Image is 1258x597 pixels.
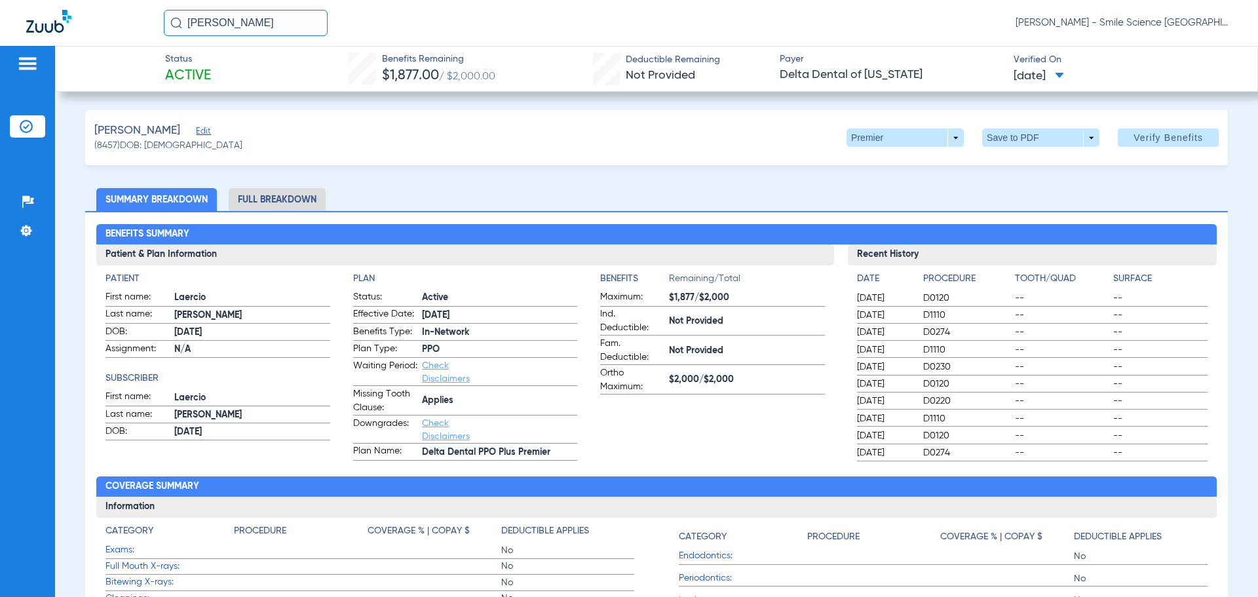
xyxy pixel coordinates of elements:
[1015,292,1109,305] span: --
[422,291,577,305] span: Active
[669,291,824,305] span: $1,877/$2,000
[1016,16,1232,29] span: [PERSON_NAME] - Smile Science [GEOGRAPHIC_DATA]
[780,67,1002,83] span: Delta Dental of [US_STATE]
[105,575,234,589] span: Bitewing X-rays:
[105,425,170,440] span: DOB:
[1113,395,1207,408] span: --
[353,417,417,443] span: Downgrades:
[857,429,912,442] span: [DATE]
[422,309,577,322] span: [DATE]
[1074,550,1208,563] span: No
[422,446,577,459] span: Delta Dental PPO Plus Premier
[1014,68,1064,85] span: [DATE]
[857,272,912,290] app-breakdown-title: Date
[1015,326,1109,339] span: --
[923,377,1010,391] span: D0120
[857,343,912,356] span: [DATE]
[1113,446,1207,459] span: --
[1113,343,1207,356] span: --
[501,544,635,557] span: No
[857,377,912,391] span: [DATE]
[1015,272,1109,290] app-breakdown-title: Tooth/Quad
[105,408,170,423] span: Last name:
[857,292,912,305] span: [DATE]
[857,360,912,374] span: [DATE]
[165,52,211,66] span: Status
[1015,377,1109,391] span: --
[1113,377,1207,391] span: --
[105,272,330,286] app-breakdown-title: Patient
[923,292,1010,305] span: D0120
[600,337,664,364] span: Fam. Deductible:
[626,69,695,81] span: Not Provided
[353,444,417,460] span: Plan Name:
[164,10,328,36] input: Search for patients
[857,326,912,339] span: [DATE]
[501,524,635,543] app-breakdown-title: Deductible Applies
[923,326,1010,339] span: D0274
[923,360,1010,374] span: D0230
[105,524,234,543] app-breakdown-title: Category
[105,560,234,573] span: Full Mouth X-rays:
[234,524,368,543] app-breakdown-title: Procedure
[1074,572,1208,585] span: No
[669,344,824,358] span: Not Provided
[807,530,860,544] h4: Procedure
[1015,412,1109,425] span: --
[848,244,1217,265] h3: Recent History
[1015,360,1109,374] span: --
[229,188,326,211] li: Full Breakdown
[600,366,664,394] span: Ortho Maximum:
[234,524,286,538] h4: Procedure
[1014,53,1236,67] span: Verified On
[1113,326,1207,339] span: --
[807,524,941,549] app-breakdown-title: Procedure
[170,17,182,29] img: Search Icon
[368,524,501,543] app-breakdown-title: Coverage % | Copay $
[105,325,170,341] span: DOB:
[923,272,1010,286] h4: Procedure
[96,244,833,265] h3: Patient & Plan Information
[26,10,71,33] img: Zuub Logo
[382,52,495,66] span: Benefits Remaining
[679,530,727,544] h4: Category
[1113,429,1207,442] span: --
[780,52,1002,66] span: Payer
[1118,128,1219,147] button: Verify Benefits
[96,476,1216,497] h2: Coverage Summary
[923,272,1010,290] app-breakdown-title: Procedure
[923,343,1010,356] span: D1110
[923,429,1010,442] span: D0120
[174,425,330,439] span: [DATE]
[368,524,470,538] h4: Coverage % | Copay $
[982,128,1099,147] button: Save to PDF
[353,272,577,286] h4: Plan
[1113,309,1207,322] span: --
[353,359,417,385] span: Waiting Period:
[422,394,577,408] span: Applies
[923,309,1010,322] span: D1110
[105,342,170,358] span: Assignment:
[382,69,439,83] span: $1,877.00
[353,325,417,341] span: Benefits Type:
[1015,446,1109,459] span: --
[1015,395,1109,408] span: --
[669,315,824,328] span: Not Provided
[96,224,1216,245] h2: Benefits Summary
[626,53,720,67] span: Deductible Remaining
[923,446,1010,459] span: D0274
[1192,534,1258,597] iframe: Chat Widget
[1113,272,1207,290] app-breakdown-title: Surface
[174,291,330,305] span: Laercio
[105,524,153,538] h4: Category
[857,309,912,322] span: [DATE]
[105,372,330,385] h4: Subscriber
[857,272,912,286] h4: Date
[669,272,824,290] span: Remaining/Total
[174,309,330,322] span: [PERSON_NAME]
[940,524,1074,549] app-breakdown-title: Coverage % | Copay $
[923,395,1010,408] span: D0220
